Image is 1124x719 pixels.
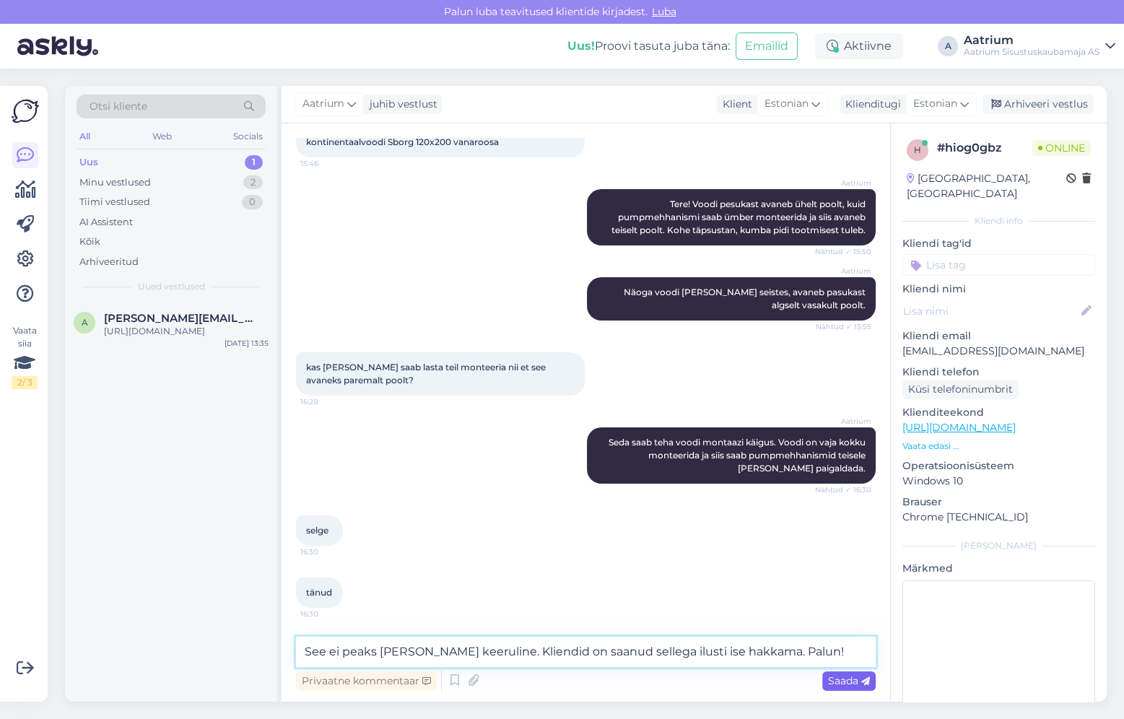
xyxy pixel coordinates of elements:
span: Aatrium [817,178,871,188]
span: a [82,317,88,328]
div: 0 [242,195,263,209]
span: Otsi kliente [90,99,147,114]
img: Askly Logo [12,97,39,125]
span: tänud [306,587,332,598]
div: Aktiivne [815,33,903,59]
div: Kliendi info [902,214,1095,227]
div: 2 / 3 [12,376,38,389]
span: Saada [828,674,870,687]
p: Kliendi telefon [902,365,1095,380]
div: Aatrium Sisustuskaubamaja AS [964,46,1099,58]
div: Proovi tasuta juba täna: [567,38,730,55]
div: Kõik [79,235,100,249]
p: Klienditeekond [902,405,1095,420]
span: Tere! Voodi pesukast avaneb ühelt poolt, kuid pumpmehhanismi saab ümber monteerida ja siis avaneb... [611,199,868,235]
p: Vaata edasi ... [902,440,1095,453]
div: 2 [243,175,263,190]
div: Arhiveeritud [79,255,139,269]
input: Lisa tag [902,254,1095,276]
div: Vaata siia [12,324,38,389]
span: Nähtud ✓ 15:55 [816,321,871,332]
div: 1 [245,155,263,170]
span: Uued vestlused [138,280,205,293]
div: [PERSON_NAME] [902,539,1095,552]
b: Uus! [567,39,595,53]
span: Aatrium [302,96,344,112]
div: [URL][DOMAIN_NAME] [104,325,269,338]
a: [URL][DOMAIN_NAME] [902,421,1016,434]
div: AI Assistent [79,215,133,230]
textarea: See ei peaks [PERSON_NAME] keeruline. Kliendid on saanud sellega ilusti ise hakkama. Palun! [296,637,876,667]
span: h [914,144,921,155]
button: Emailid [736,32,798,60]
span: alisa.tihhonova@aatrium.ee [104,312,254,325]
p: Windows 10 [902,474,1095,489]
span: Estonian [913,96,957,112]
div: Klienditugi [840,97,901,112]
span: Nähtud ✓ 16:30 [815,484,871,495]
div: # hiog0gbz [937,139,1032,157]
span: Aatrium [817,416,871,427]
span: selge [306,525,328,536]
p: Kliendi nimi [902,282,1095,297]
div: Tiimi vestlused [79,195,150,209]
div: [GEOGRAPHIC_DATA], [GEOGRAPHIC_DATA] [907,171,1066,201]
p: Operatsioonisüsteem [902,458,1095,474]
div: juhib vestlust [364,97,437,112]
div: Klient [717,97,752,112]
span: 15:46 [300,158,354,169]
span: 16:30 [300,546,354,557]
div: All [77,127,93,146]
a: AatriumAatrium Sisustuskaubamaja AS [964,35,1115,58]
div: Küsi telefoninumbrit [902,380,1019,399]
div: [DATE] 13:35 [225,338,269,349]
div: Arhiveeri vestlus [983,95,1094,114]
div: Privaatne kommentaar [296,671,437,691]
span: Aatrium [817,266,871,276]
div: Web [149,127,175,146]
span: Luba [648,5,681,18]
input: Lisa nimi [903,303,1079,319]
p: Märkmed [902,561,1095,576]
p: Chrome [TECHNICAL_ID] [902,510,1095,525]
div: Minu vestlused [79,175,151,190]
p: Kliendi email [902,328,1095,344]
span: Estonian [764,96,809,112]
div: Socials [230,127,266,146]
span: Nähtud ✓ 15:50 [815,246,871,257]
span: Näoga voodi [PERSON_NAME] seistes, avaneb pasukast algselt vasakult poolt. [624,287,868,310]
span: Online [1032,140,1091,156]
span: 16:28 [300,396,354,407]
div: Aatrium [964,35,1099,46]
p: Kliendi tag'id [902,236,1095,251]
span: Seda saab teha voodi montaazi käigus. Voodi on vaja kokku monteerida ja siis saab pumpmehhanismid... [609,437,868,474]
span: kas [PERSON_NAME] saab lasta teil monteeria nii et see avaneks paremalt poolt? [306,362,548,385]
p: [EMAIL_ADDRESS][DOMAIN_NAME] [902,344,1095,359]
p: Brauser [902,494,1095,510]
div: A [938,36,958,56]
span: 16:30 [300,609,354,619]
div: Uus [79,155,98,170]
